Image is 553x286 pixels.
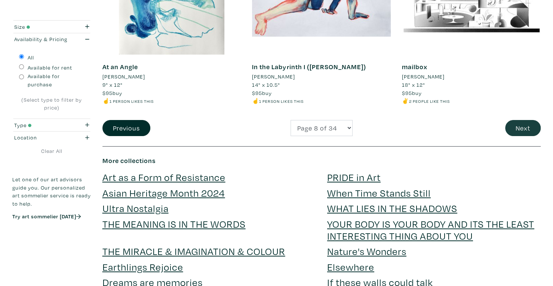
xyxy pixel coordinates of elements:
[252,81,280,88] span: 14" x 10.5"
[252,73,295,81] li: [PERSON_NAME]
[102,217,246,230] a: THE MEANING IS IN THE WORDS
[14,133,68,142] div: Location
[102,260,183,273] a: Earthlings Rejoice
[12,119,91,131] button: Type
[12,213,81,220] a: Try art sommelier [DATE]
[14,121,68,129] div: Type
[259,98,303,104] small: 1 person likes this
[409,98,450,104] small: 2 people like this
[327,170,381,184] a: PRIDE in Art
[102,186,225,199] a: Asian Heritage Month 2024
[19,96,85,112] div: (Select type to filter by price)
[327,186,431,199] a: When Time Stands Still
[102,73,145,81] li: [PERSON_NAME]
[252,89,262,96] span: $95
[12,21,91,33] button: Size
[252,62,366,71] a: In the Labyrinth I ([PERSON_NAME])
[14,35,68,43] div: Availability & Pricing
[102,120,150,136] button: Previous
[252,97,391,105] li: ☝️
[327,260,374,273] a: Elsewhere
[402,89,422,96] span: buy
[102,245,285,258] a: THE MIRACLE & IMAGINATION & COLOUR
[28,72,85,88] label: Available for purchase
[110,98,154,104] small: 1 person likes this
[402,81,425,88] span: 18" x 12"
[102,89,113,96] span: $95
[252,89,272,96] span: buy
[327,245,406,258] a: Nature's Wonders
[28,53,34,62] label: All
[12,175,91,207] p: Let one of our art advisors guide you. Our personalized art sommelier service is ready to help.
[28,64,72,72] label: Available for rent
[102,81,123,88] span: 9" x 12"
[12,228,91,243] iframe: Customer reviews powered by Trustpilot
[402,89,412,96] span: $95
[102,202,169,215] a: Ultra Nostalgia
[14,23,68,31] div: Size
[102,97,241,105] li: ☝️
[12,147,91,155] a: Clear All
[102,89,122,96] span: buy
[102,62,138,71] a: At an Angle
[402,73,541,81] a: [PERSON_NAME]
[402,73,445,81] li: [PERSON_NAME]
[402,97,541,105] li: ✌️
[505,120,541,136] button: Next
[327,202,457,215] a: WHAT LIES IN THE SHADOWS
[252,73,391,81] a: [PERSON_NAME]
[402,62,427,71] a: mailbox
[12,132,91,144] button: Location
[102,170,225,184] a: Art as a Form of Resistance
[12,33,91,46] button: Availability & Pricing
[102,157,541,165] h6: More collections
[102,73,241,81] a: [PERSON_NAME]
[327,217,534,242] a: YOUR BODY IS YOUR BODY AND ITS THE LEAST INTERESTING THING ABOUT YOU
